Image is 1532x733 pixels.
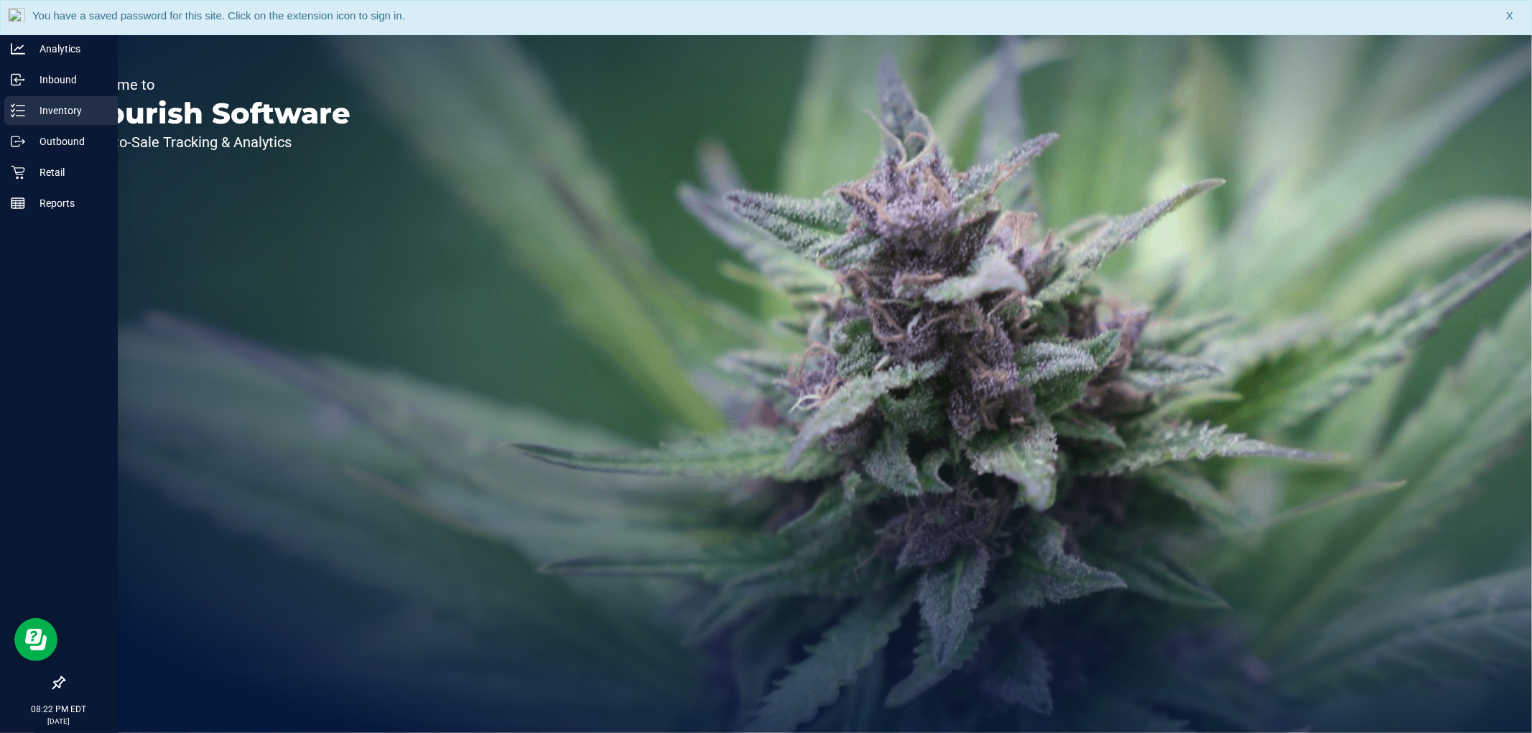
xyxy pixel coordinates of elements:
[32,9,405,22] span: You have a saved password for this site. Click on the extension icon to sign in.
[25,195,111,212] p: Reports
[14,618,57,661] iframe: Resource center
[25,164,111,181] p: Retail
[78,78,350,92] p: Welcome to
[25,133,111,150] p: Outbound
[11,196,25,210] inline-svg: Reports
[11,165,25,179] inline-svg: Retail
[11,134,25,149] inline-svg: Outbound
[25,40,111,57] p: Analytics
[1506,8,1513,24] span: X
[11,73,25,87] inline-svg: Inbound
[25,71,111,88] p: Inbound
[25,102,111,119] p: Inventory
[6,703,111,716] p: 08:22 PM EDT
[6,716,111,727] p: [DATE]
[78,99,350,128] p: Flourish Software
[78,135,350,149] p: Seed-to-Sale Tracking & Analytics
[11,42,25,56] inline-svg: Analytics
[11,103,25,118] inline-svg: Inventory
